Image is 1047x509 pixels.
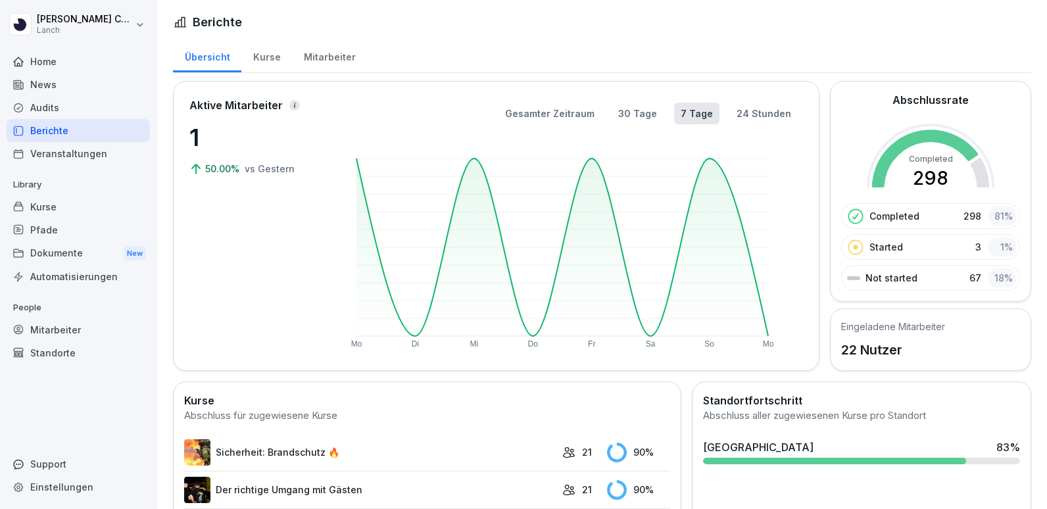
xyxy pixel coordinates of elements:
[7,119,150,142] a: Berichte
[841,340,945,360] p: 22 Nutzer
[582,483,592,497] p: 21
[7,265,150,288] a: Automatisierungen
[7,50,150,73] a: Home
[988,206,1017,226] div: 81 %
[124,246,146,261] div: New
[173,39,241,72] a: Übersicht
[703,439,814,455] div: [GEOGRAPHIC_DATA]
[988,268,1017,287] div: 18 %
[37,26,133,35] p: Lanch
[674,103,719,124] button: 7 Tage
[582,445,592,459] p: 21
[7,452,150,475] div: Support
[607,480,671,500] div: 90 %
[963,209,981,223] p: 298
[37,14,133,25] p: [PERSON_NAME] Cancillieri
[7,142,150,165] a: Veranstaltungen
[7,218,150,241] a: Pfade
[869,209,919,223] p: Completed
[7,475,150,498] a: Einstellungen
[7,174,150,195] p: Library
[189,97,283,113] p: Aktive Mitarbeiter
[184,439,556,466] a: Sicherheit: Brandschutz 🔥
[292,39,367,72] a: Mitarbeiter
[841,320,945,333] h5: Eingeladene Mitarbeiter
[763,339,774,349] text: Mo
[351,339,362,349] text: Mo
[184,477,556,503] a: Der richtige Umgang mit Gästen
[470,339,479,349] text: Mi
[7,73,150,96] a: News
[193,13,242,31] h1: Berichte
[703,393,1020,408] h2: Standortfortschritt
[499,103,601,124] button: Gesamter Zeitraum
[7,241,150,266] div: Dokumente
[7,241,150,266] a: DokumenteNew
[241,39,292,72] a: Kurse
[189,120,321,155] p: 1
[7,96,150,119] a: Audits
[205,162,242,176] p: 50.00%
[996,439,1020,455] div: 83 %
[703,408,1020,424] div: Abschluss aller zugewiesenen Kurse pro Standort
[969,271,981,285] p: 67
[730,103,798,124] button: 24 Stunden
[869,240,903,254] p: Started
[7,297,150,318] p: People
[646,339,656,349] text: Sa
[698,434,1025,470] a: [GEOGRAPHIC_DATA]83%
[975,240,981,254] p: 3
[7,341,150,364] a: Standorte
[704,339,714,349] text: So
[607,443,671,462] div: 90 %
[184,477,210,503] img: exccdt3swefehl83oodrhcfl.png
[184,408,670,424] div: Abschluss für zugewiesene Kurse
[612,103,664,124] button: 30 Tage
[412,339,419,349] text: Di
[988,237,1017,256] div: 1 %
[528,339,539,349] text: Do
[865,271,917,285] p: Not started
[184,439,210,466] img: zzov6v7ntk26bk7mur8pz9wg.png
[7,195,150,218] a: Kurse
[184,393,670,408] h2: Kurse
[7,318,150,341] a: Mitarbeiter
[588,339,595,349] text: Fr
[245,162,295,176] p: vs Gestern
[892,92,969,108] h2: Abschlussrate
